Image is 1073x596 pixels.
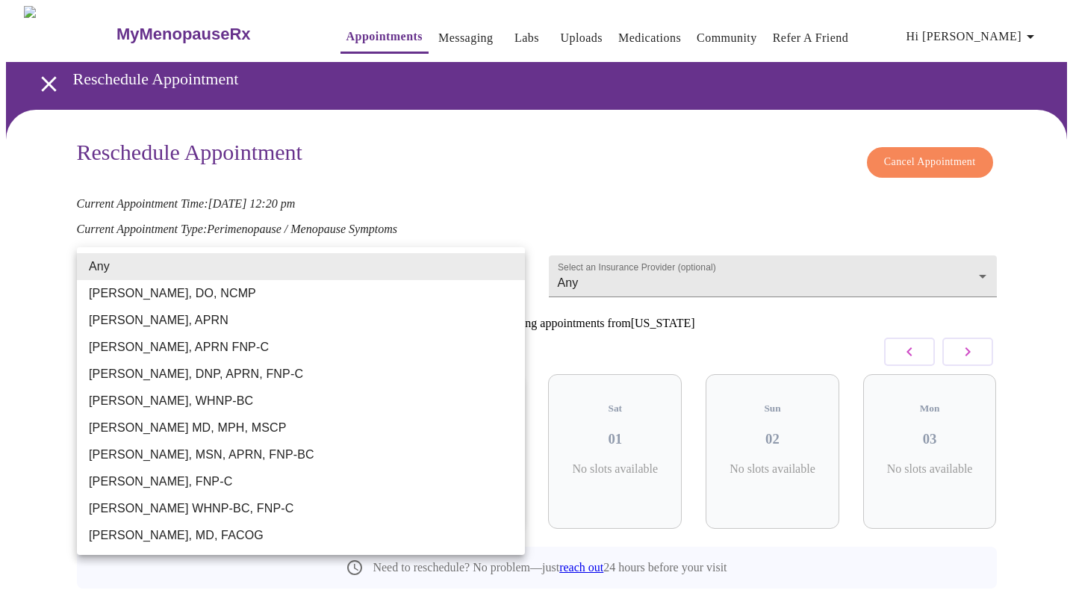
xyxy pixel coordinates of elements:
li: [PERSON_NAME] MD, MPH, MSCP [77,415,525,441]
li: [PERSON_NAME] WHNP-BC, FNP-C [77,495,525,522]
li: [PERSON_NAME], MD, FACOG [77,522,525,549]
li: [PERSON_NAME], MSN, APRN, FNP-BC [77,441,525,468]
li: [PERSON_NAME], APRN FNP-C [77,334,525,361]
li: Any [77,253,525,280]
li: [PERSON_NAME], DNP, APRN, FNP-C [77,361,525,388]
li: [PERSON_NAME], DO, NCMP [77,280,525,307]
li: [PERSON_NAME], FNP-C [77,468,525,495]
li: [PERSON_NAME], WHNP-BC [77,388,525,415]
li: [PERSON_NAME], APRN [77,307,525,334]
